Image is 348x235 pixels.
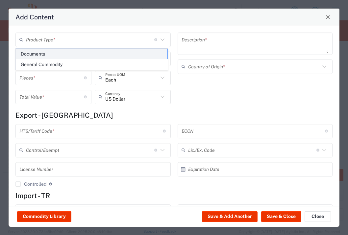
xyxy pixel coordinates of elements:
label: Controlled [15,181,46,187]
button: Save & Add Another [202,211,258,222]
button: Save & Close [261,211,301,222]
button: Commodity Library [17,211,71,222]
h4: Add Content [15,12,54,22]
span: Documents [16,49,167,59]
button: Close [323,12,333,22]
span: General Commodity [16,59,167,70]
h4: Import - TR [15,192,333,200]
h4: Export - [GEOGRAPHIC_DATA] [15,111,333,119]
button: Close [305,211,331,222]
